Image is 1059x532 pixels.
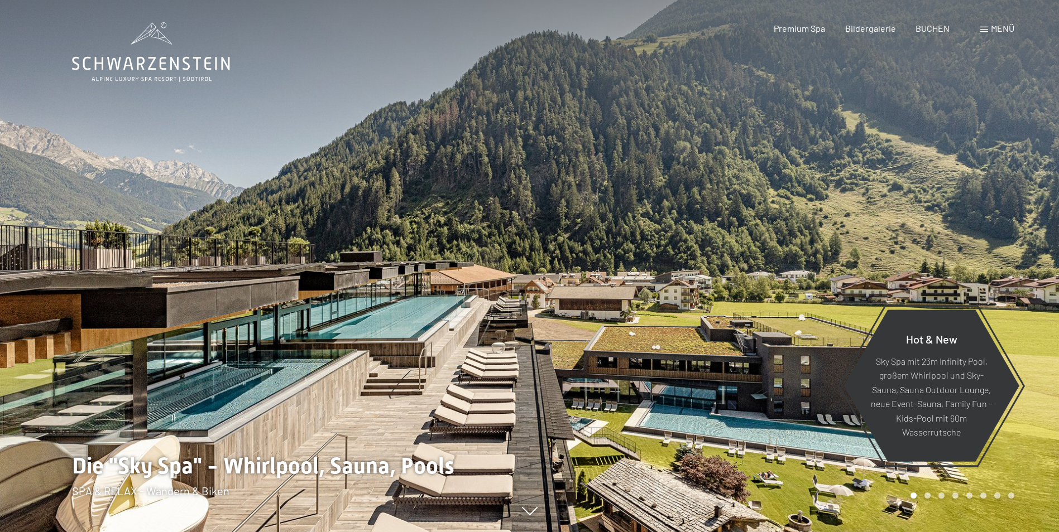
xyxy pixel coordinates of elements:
div: Carousel Pagination [907,492,1014,499]
a: BUCHEN [916,23,950,33]
span: Menü [991,23,1014,33]
a: Hot & New Sky Spa mit 23m Infinity Pool, großem Whirlpool und Sky-Sauna, Sauna Outdoor Lounge, ne... [843,309,1020,462]
a: Bildergalerie [845,23,896,33]
div: Carousel Page 4 [952,492,959,499]
div: Carousel Page 3 [938,492,945,499]
div: Carousel Page 1 (Current Slide) [911,492,917,499]
p: Sky Spa mit 23m Infinity Pool, großem Whirlpool und Sky-Sauna, Sauna Outdoor Lounge, neue Event-S... [871,354,992,439]
div: Carousel Page 6 [980,492,986,499]
div: Carousel Page 7 [994,492,1000,499]
div: Carousel Page 8 [1008,492,1014,499]
span: Hot & New [906,332,957,345]
div: Carousel Page 2 [924,492,931,499]
div: Carousel Page 5 [966,492,972,499]
a: Premium Spa [774,23,825,33]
